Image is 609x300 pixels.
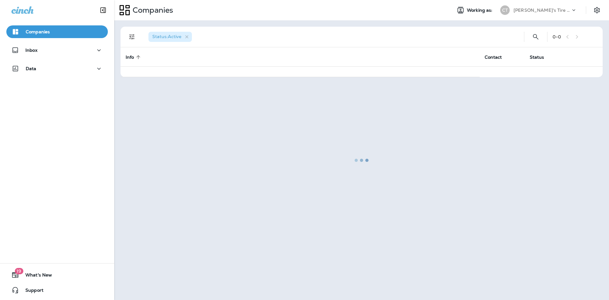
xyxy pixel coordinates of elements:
[15,268,23,274] span: 19
[130,5,173,15] p: Companies
[19,272,52,280] span: What's New
[19,288,43,295] span: Support
[25,48,37,53] p: Inbox
[467,8,494,13] span: Working as:
[591,4,603,16] button: Settings
[94,4,112,17] button: Collapse Sidebar
[6,25,108,38] button: Companies
[514,8,571,13] p: [PERSON_NAME]'s Tire & Auto
[6,284,108,297] button: Support
[26,66,36,71] p: Data
[26,29,50,34] p: Companies
[6,269,108,281] button: 19What's New
[6,44,108,57] button: Inbox
[6,62,108,75] button: Data
[500,5,510,15] div: CT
